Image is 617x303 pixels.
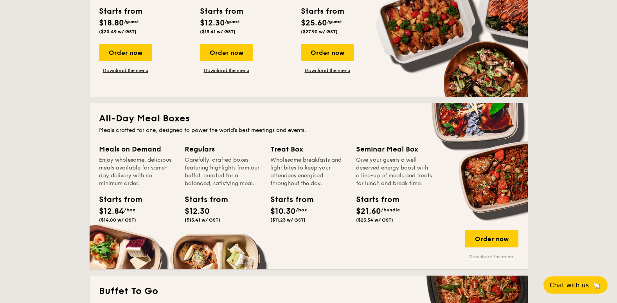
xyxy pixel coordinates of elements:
[270,144,347,155] div: Treat Box
[356,217,393,223] span: ($23.54 w/ GST)
[99,112,518,125] h2: All-Day Meal Boxes
[124,19,139,24] span: /guest
[99,126,518,134] div: Meals crafted for one, designed to power the world's best meetings and events.
[99,156,175,188] div: Enjoy wholesome, delicious meals available for same-day delivery with no minimum order.
[200,18,225,28] span: $12.30
[270,207,296,216] span: $10.30
[200,29,236,34] span: ($13.41 w/ GST)
[99,18,124,28] span: $18.80
[465,230,518,247] div: Order now
[301,5,344,17] div: Starts from
[200,5,243,17] div: Starts from
[99,5,142,17] div: Starts from
[124,207,135,213] span: /box
[465,254,518,260] a: Download the menu
[301,44,354,61] div: Order now
[543,276,608,294] button: Chat with us🦙
[200,44,253,61] div: Order now
[301,18,327,28] span: $25.60
[356,207,381,216] span: $21.60
[381,207,400,213] span: /bundle
[99,285,518,298] h2: Buffet To Go
[185,207,210,216] span: $12.30
[99,207,124,216] span: $12.84
[185,217,220,223] span: ($13.41 w/ GST)
[270,156,347,188] div: Wholesome breakfasts and light bites to keep your attendees energised throughout the day.
[99,29,137,34] span: ($20.49 w/ GST)
[185,156,261,188] div: Carefully-crafted boxes featuring highlights from our buffet, curated for a balanced, satisfying ...
[301,67,354,74] a: Download the menu
[327,19,342,24] span: /guest
[592,281,601,290] span: 🦙
[356,144,432,155] div: Seminar Meal Box
[99,217,136,223] span: ($14.00 w/ GST)
[99,44,152,61] div: Order now
[270,217,306,223] span: ($11.23 w/ GST)
[356,156,432,188] div: Give your guests a well-deserved energy boost with a line-up of meals and treats for lunch and br...
[185,144,261,155] div: Regulars
[270,194,306,206] div: Starts from
[550,281,589,289] span: Chat with us
[356,194,391,206] div: Starts from
[99,67,152,74] a: Download the menu
[301,29,338,34] span: ($27.90 w/ GST)
[200,67,253,74] a: Download the menu
[225,19,240,24] span: /guest
[99,194,134,206] div: Starts from
[185,194,220,206] div: Starts from
[296,207,307,213] span: /box
[99,144,175,155] div: Meals on Demand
